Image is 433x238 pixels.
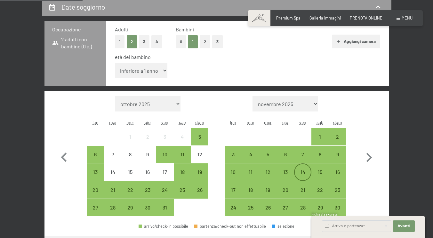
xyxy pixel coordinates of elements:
[139,163,156,181] div: arrivo/check-in non effettuabile
[87,187,103,203] div: 20
[277,152,293,168] div: 6
[329,205,345,221] div: 30
[329,169,345,185] div: 16
[156,146,173,163] div: arrivo/check-in possibile
[264,119,272,125] abbr: mercoledì
[242,163,259,181] div: Tue Nov 11 2025
[55,96,73,217] button: Mese precedente
[87,199,104,216] div: Mon Oct 27 2025
[139,128,156,145] div: Thu Oct 02 2025
[174,128,191,145] div: Sat Oct 04 2025
[225,163,242,181] div: arrivo/check-in possibile
[311,199,329,216] div: arrivo/check-in possibile
[243,169,259,185] div: 11
[139,224,188,228] div: arrivo/check-in possibile
[191,146,208,163] div: arrivo/check-in non effettuabile
[191,163,208,181] div: arrivo/check-in possibile
[277,146,294,163] div: arrivo/check-in possibile
[191,128,208,145] div: Sun Oct 05 2025
[139,181,156,199] div: Thu Oct 23 2025
[122,128,139,145] div: Wed Oct 01 2025
[104,146,122,163] div: Tue Oct 07 2025
[294,163,311,181] div: arrivo/check-in possibile
[225,181,242,199] div: Mon Nov 17 2025
[104,163,122,181] div: Tue Oct 14 2025
[174,163,191,181] div: Sat Oct 18 2025
[174,146,191,163] div: Sat Oct 11 2025
[122,199,139,216] div: arrivo/check-in possibile
[294,146,311,163] div: Fri Nov 07 2025
[192,134,208,150] div: 5
[329,128,346,145] div: Sun Nov 02 2025
[294,146,311,163] div: arrivo/check-in possibile
[311,146,329,163] div: arrivo/check-in possibile
[225,152,241,168] div: 3
[87,146,104,163] div: Mon Oct 06 2025
[176,26,194,32] span: Bambini
[311,199,329,216] div: Sat Nov 29 2025
[295,187,311,203] div: 21
[329,128,346,145] div: arrivo/check-in possibile
[104,181,122,199] div: Tue Oct 21 2025
[277,169,293,185] div: 13
[139,181,156,199] div: arrivo/check-in possibile
[200,35,210,48] button: 2
[294,181,311,199] div: arrivo/check-in possibile
[312,169,328,185] div: 15
[87,181,104,199] div: Mon Oct 20 2025
[195,119,204,125] abbr: domenica
[243,152,259,168] div: 4
[122,163,139,181] div: arrivo/check-in non effettuabile
[122,169,138,185] div: 15
[122,181,139,199] div: Wed Oct 22 2025
[277,163,294,181] div: arrivo/check-in possibile
[139,146,156,163] div: Thu Oct 09 2025
[329,199,346,216] div: arrivo/check-in possibile
[242,181,259,199] div: Tue Nov 18 2025
[259,163,277,181] div: Wed Nov 12 2025
[259,199,277,216] div: Wed Nov 26 2025
[140,169,156,185] div: 16
[61,3,105,11] h2: Date soggiorno
[242,181,259,199] div: arrivo/check-in possibile
[105,205,121,221] div: 28
[191,146,208,163] div: Sun Oct 12 2025
[87,169,103,185] div: 13
[139,128,156,145] div: arrivo/check-in non effettuabile
[260,205,276,221] div: 26
[317,119,324,125] abbr: sabato
[277,163,294,181] div: Thu Nov 13 2025
[397,224,410,229] span: Avanti
[105,169,121,185] div: 14
[174,163,191,181] div: arrivo/check-in possibile
[295,169,311,185] div: 14
[140,187,156,203] div: 23
[243,187,259,203] div: 18
[242,163,259,181] div: arrivo/check-in possibile
[115,53,375,61] div: età del bambino
[109,119,117,125] abbr: martedì
[311,128,329,145] div: Sat Nov 01 2025
[174,146,191,163] div: arrivo/check-in possibile
[191,128,208,145] div: arrivo/check-in possibile
[311,181,329,199] div: arrivo/check-in possibile
[277,146,294,163] div: Thu Nov 06 2025
[295,205,311,221] div: 28
[174,134,190,150] div: 4
[329,146,346,163] div: Sun Nov 09 2025
[294,199,311,216] div: Fri Nov 28 2025
[174,181,191,199] div: arrivo/check-in possibile
[156,128,173,145] div: arrivo/check-in non effettuabile
[52,26,99,33] h3: Occupazione
[312,152,328,168] div: 8
[402,15,413,21] span: Menu
[140,152,156,168] div: 9
[156,163,173,181] div: arrivo/check-in non effettuabile
[393,220,415,232] button: Avanti
[127,35,137,48] button: 2
[311,163,329,181] div: arrivo/check-in possibile
[277,199,294,216] div: Thu Nov 27 2025
[312,205,328,221] div: 29
[225,199,242,216] div: arrivo/check-in possibile
[312,187,328,203] div: 22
